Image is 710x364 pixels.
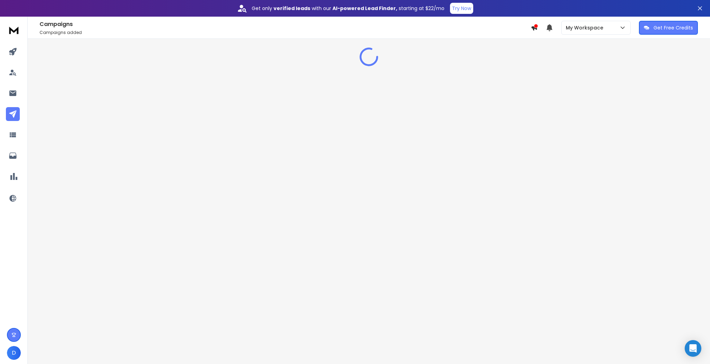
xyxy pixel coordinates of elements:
p: My Workspace [566,24,606,31]
button: Get Free Credits [639,21,698,35]
img: logo [7,24,21,36]
button: Try Now [450,3,473,14]
p: Campaigns added [40,30,531,35]
button: D [7,346,21,360]
div: Open Intercom Messenger [685,340,701,357]
strong: verified leads [274,5,310,12]
p: Get only with our starting at $22/mo [252,5,444,12]
p: Try Now [452,5,471,12]
strong: AI-powered Lead Finder, [332,5,397,12]
h1: Campaigns [40,20,531,28]
p: Get Free Credits [653,24,693,31]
